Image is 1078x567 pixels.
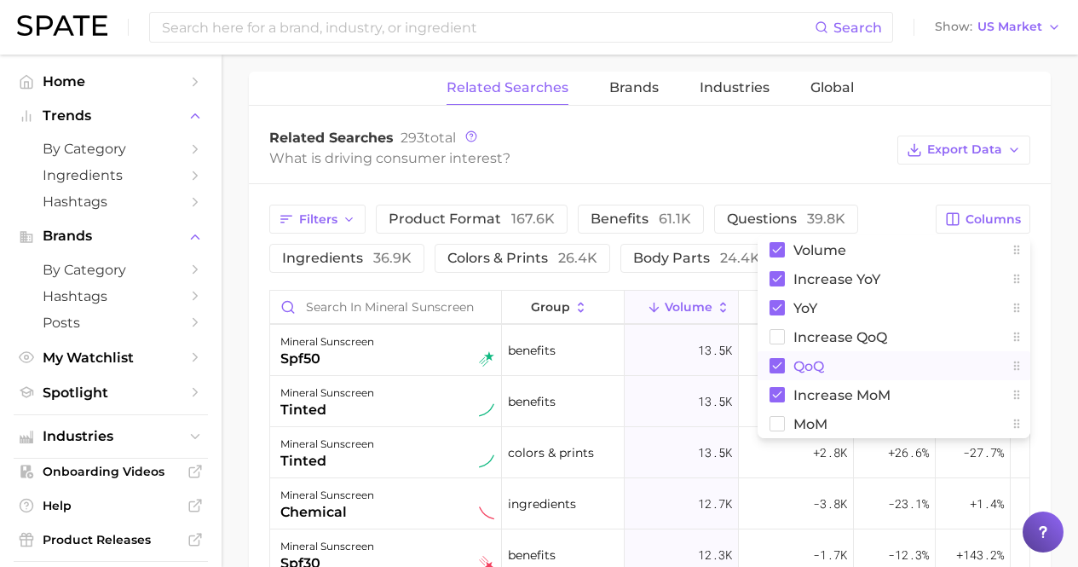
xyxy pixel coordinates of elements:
span: Global [810,80,854,95]
img: sustained riser [479,402,494,418]
span: 36.9k [373,250,412,266]
a: Home [14,68,208,95]
input: Search in mineral sunscreen [270,291,501,323]
button: Industries [14,424,208,449]
span: Trends [43,108,179,124]
div: mineral sunscreen [280,536,374,557]
a: Hashtags [14,188,208,215]
span: by Category [43,262,179,278]
button: Trends [14,103,208,129]
span: Show [935,22,972,32]
span: colors & prints [508,443,594,463]
span: benefits [508,391,556,412]
a: by Category [14,257,208,283]
span: 39.8k [807,211,845,227]
span: Help [43,498,179,513]
div: mineral sunscreen [280,434,374,454]
span: Search [833,20,882,36]
span: by Category [43,141,179,157]
span: increase QoQ [793,330,887,344]
a: Product Releases [14,527,208,553]
a: by Category [14,136,208,162]
span: 12.3k [698,545,732,565]
img: sustained decliner [479,505,494,520]
span: -3.8k [813,494,847,514]
span: benefits [508,340,556,361]
span: questions [727,211,845,227]
div: What is driving consumer interest? [269,147,889,170]
span: Hashtags [43,288,179,304]
span: 61.1k [659,211,691,227]
span: ingredients [282,250,412,266]
span: MoM [793,417,827,431]
button: Filters [269,205,366,234]
span: Brands [43,229,179,244]
span: My Watchlist [43,350,179,366]
span: 26.4k [558,250,597,266]
span: Home [43,73,179,90]
img: rising star [479,351,494,367]
div: mineral sunscreen [280,485,374,506]
a: Onboarding Videos [14,459,208,484]
span: 293 [401,130,424,146]
span: group [531,300,570,314]
span: YoY [793,301,817,315]
span: increase MoM [793,388,891,402]
span: Industries [43,429,179,444]
span: Hashtags [43,194,179,210]
span: +2.8k [813,443,847,463]
span: +26.6% [888,443,929,463]
button: ShowUS Market [931,16,1065,38]
span: 12.7k [698,494,732,514]
span: Ingredients [43,167,179,183]
span: 24.4k [720,250,760,266]
a: My Watchlist [14,344,208,371]
span: -1.7k [813,545,847,565]
a: Posts [14,310,208,336]
span: 13.5k [698,391,732,412]
button: group [502,291,625,324]
span: Posts [43,315,179,331]
span: ingredients [508,494,576,514]
span: -23.1% [888,494,929,514]
input: Search here for a brand, industry, or ingredient [160,13,815,42]
span: Export Data [927,142,1002,157]
div: mineral sunscreen [280,332,374,352]
span: Related Searches [447,80,568,95]
span: 13.5k [698,340,732,361]
a: Help [14,493,208,518]
span: +1.4% [970,494,1004,514]
span: Onboarding Videos [43,464,179,479]
span: body parts [633,250,760,266]
div: spf50 [280,349,374,369]
div: tinted [280,400,374,420]
div: tinted [280,451,374,472]
span: -27.7% [963,443,1004,463]
span: Filters [299,212,337,227]
img: sustained riser [479,454,494,469]
div: chemical [280,502,374,523]
span: 167.6k [511,211,555,227]
a: Spotlight [14,379,208,406]
span: -12.3% [888,545,929,565]
a: Hashtags [14,283,208,310]
img: SPATE [17,15,107,36]
span: QoQ [793,359,824,373]
a: Ingredients [14,162,208,188]
button: Volume [625,291,739,324]
span: +143.2% [956,545,1004,565]
span: Columns [966,212,1021,227]
span: product format [389,211,555,227]
span: increase YoY [793,272,880,286]
span: Volume [665,300,712,314]
span: 13.5k [698,443,732,463]
span: Industries [700,80,770,95]
span: Related Searches [269,130,394,146]
span: US Market [977,22,1042,32]
div: mineral sunscreen [280,383,374,403]
button: Columns [936,205,1030,234]
span: benefits [508,545,556,565]
span: Volume [793,243,846,257]
span: benefits [591,211,691,227]
button: Brands [14,223,208,249]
